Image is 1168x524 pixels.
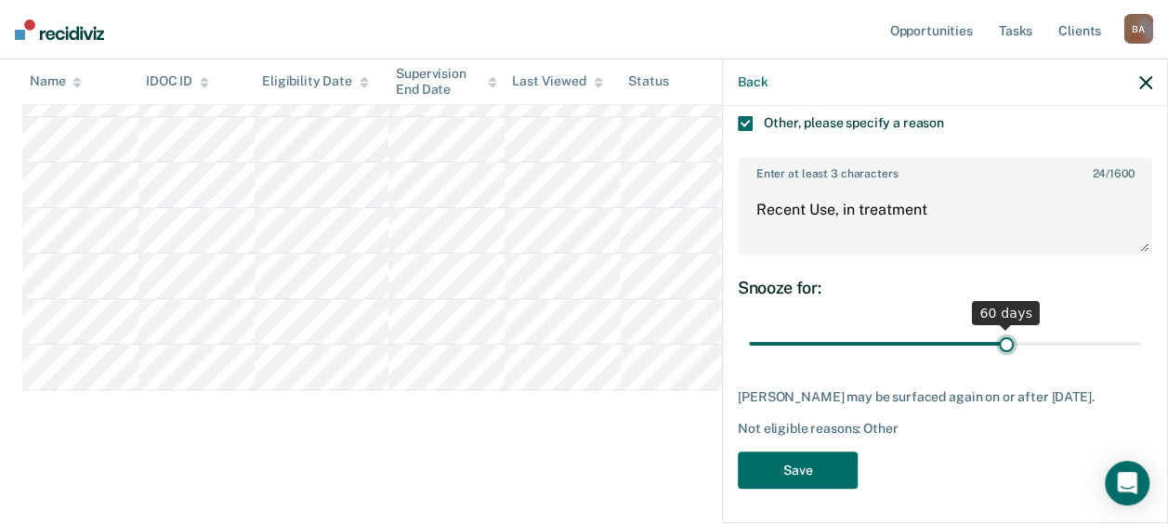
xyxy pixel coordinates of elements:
div: Last Viewed [512,74,602,90]
button: Back [738,74,768,90]
div: Not eligible reasons: Other [738,421,1152,437]
img: Recidiviz [15,20,104,40]
div: Eligibility Date [262,74,369,90]
button: Save [738,452,858,490]
div: [PERSON_NAME] may be surfaced again on or after [DATE]. [738,389,1152,405]
div: Snooze for: [738,278,1152,298]
div: B A [1123,14,1153,44]
label: Enter at least 3 characters [740,160,1150,180]
span: 24 [1092,167,1106,180]
div: Name [30,74,82,90]
textarea: Recent Use, in treatment [740,184,1150,253]
div: Supervision End Date [396,66,497,98]
span: Other, please specify a reason [764,115,944,130]
div: IDOC ID [146,74,209,90]
div: Open Intercom Messenger [1105,461,1149,505]
div: Status [628,74,668,90]
div: 60 days [972,301,1040,325]
span: / 1600 [1092,167,1134,180]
